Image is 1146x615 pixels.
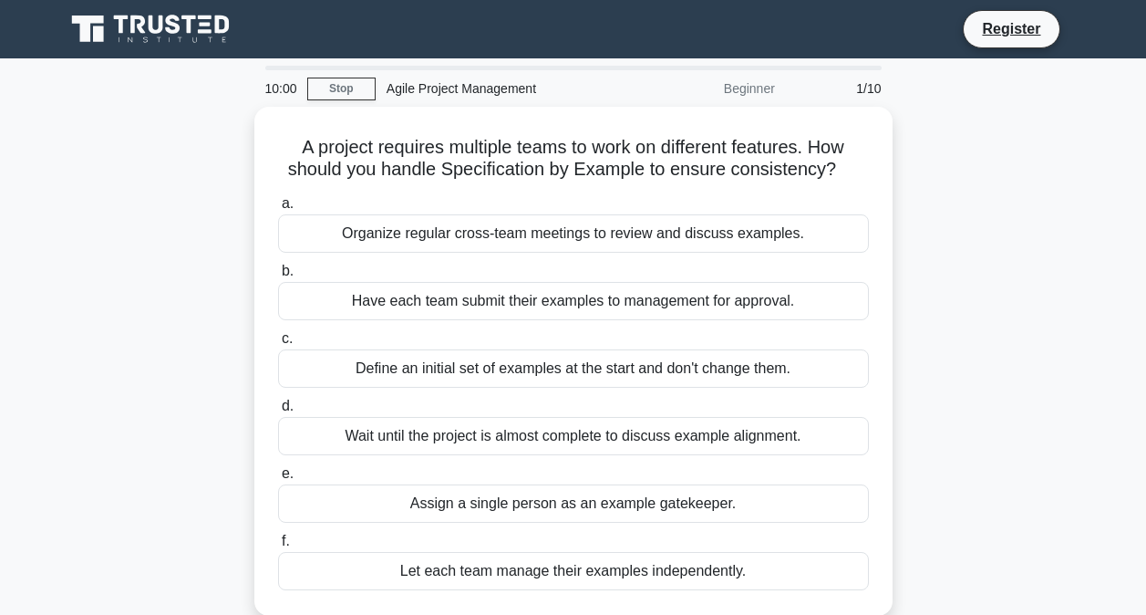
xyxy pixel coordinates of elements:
[278,485,869,523] div: Assign a single person as an example gatekeeper.
[282,330,293,346] span: c.
[276,136,871,182] h5: A project requires multiple teams to work on different features. How should you handle Specificat...
[282,195,294,211] span: a.
[278,552,869,590] div: Let each team manage their examples independently.
[282,263,294,278] span: b.
[971,17,1051,40] a: Register
[278,349,869,388] div: Define an initial set of examples at the start and don't change them.
[376,70,626,107] div: Agile Project Management
[278,417,869,455] div: Wait until the project is almost complete to discuss example alignment.
[282,398,294,413] span: d.
[254,70,307,107] div: 10:00
[626,70,786,107] div: Beginner
[278,214,869,253] div: Organize regular cross-team meetings to review and discuss examples.
[282,533,290,548] span: f.
[282,465,294,481] span: e.
[307,78,376,100] a: Stop
[278,282,869,320] div: Have each team submit their examples to management for approval.
[786,70,893,107] div: 1/10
